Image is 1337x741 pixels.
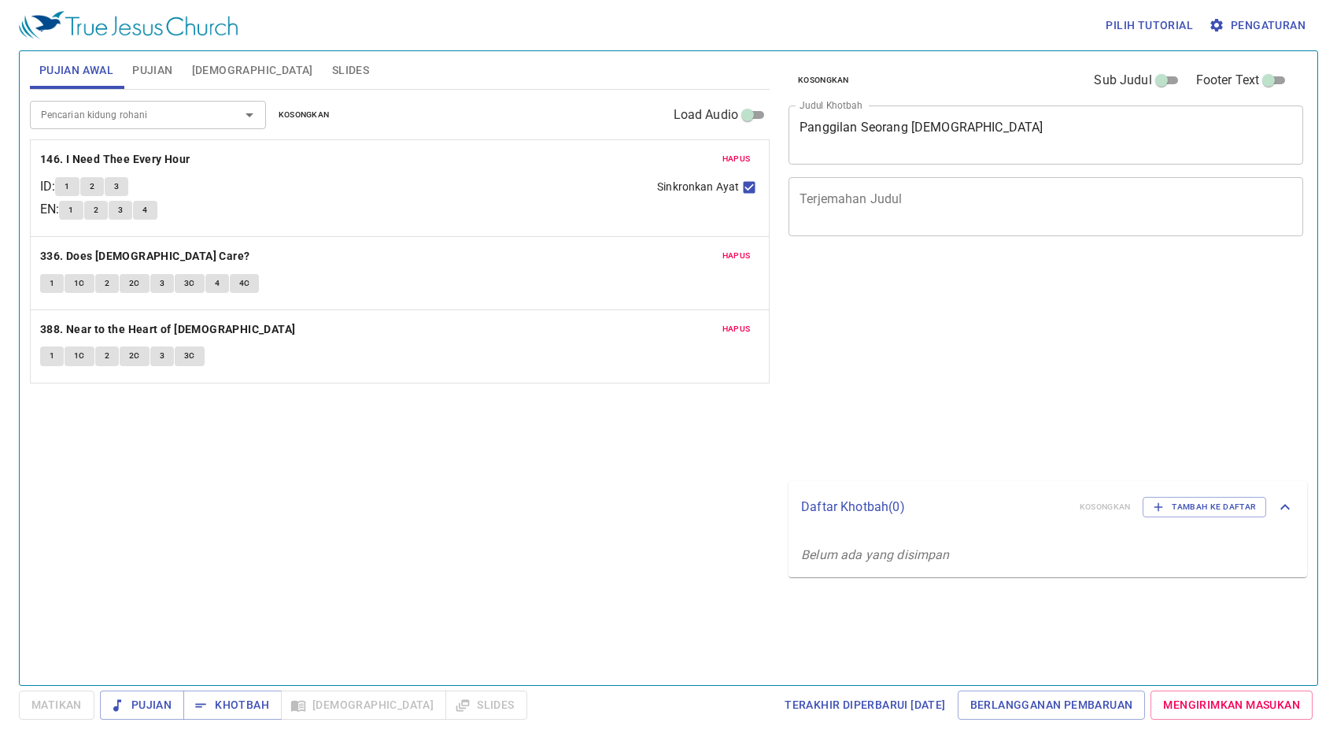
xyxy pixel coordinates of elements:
span: 2C [129,349,140,363]
button: Hapus [713,246,760,265]
button: Hapus [713,150,760,169]
button: Kosongkan [269,106,339,124]
button: 1 [59,201,83,220]
span: Load Audio [674,106,739,124]
button: 2 [95,346,119,365]
button: 2C [120,346,150,365]
span: Pujian [132,61,172,80]
textarea: Panggilan Seorang [DEMOGRAPHIC_DATA] [800,120,1292,150]
span: Tambah ke Daftar [1153,500,1256,514]
button: 3 [150,346,174,365]
span: Slides [332,61,369,80]
button: Pilih tutorial [1099,11,1199,40]
b: 336. Does [DEMOGRAPHIC_DATA] Care? [40,246,250,266]
button: Hapus [713,320,760,339]
span: Hapus [722,322,751,336]
a: Terakhir Diperbarui [DATE] [778,691,951,720]
span: 1 [50,349,54,363]
span: 1C [74,349,85,363]
span: Sinkronkan Ayat [657,179,739,195]
span: 2 [105,276,109,291]
span: 4 [142,203,147,217]
button: 3C [175,274,205,293]
button: Pengaturan [1206,11,1312,40]
a: Mengirimkan Masukan [1150,691,1313,720]
img: True Jesus Church [19,11,238,39]
b: 388. Near to the Heart of [DEMOGRAPHIC_DATA] [40,320,296,339]
button: Tambah ke Daftar [1143,497,1266,517]
button: 146. I Need Thee Every Hour [40,150,193,169]
span: Pujian [113,695,172,715]
span: Hapus [722,249,751,263]
span: 1C [74,276,85,291]
button: 388. Near to the Heart of [DEMOGRAPHIC_DATA] [40,320,298,339]
button: 1 [40,274,64,293]
span: [DEMOGRAPHIC_DATA] [192,61,313,80]
span: 2 [94,203,98,217]
span: Khotbah [196,695,269,715]
p: Daftar Khotbah ( 0 ) [801,498,1067,517]
button: 4 [133,201,157,220]
span: 1 [65,180,69,194]
span: Kosongkan [798,73,849,87]
span: Pujian Awal [39,61,113,80]
span: 2C [129,276,140,291]
span: 1 [50,276,54,291]
span: 3 [118,203,123,217]
span: Pengaturan [1212,16,1306,35]
button: Kosongkan [789,71,859,90]
button: 1 [40,346,64,365]
span: Pilih tutorial [1106,16,1193,35]
i: Belum ada yang disimpan [801,547,949,562]
button: Pujian [100,691,184,720]
button: 1 [55,177,79,196]
button: 2 [80,177,104,196]
p: EN : [40,200,59,219]
button: 4 [205,274,229,293]
b: 146. I Need Thee Every Hour [40,150,190,169]
button: 1C [65,274,94,293]
button: 4C [230,274,260,293]
button: 2C [120,274,150,293]
span: 4 [215,276,220,291]
span: Berlangganan Pembaruan [970,695,1133,715]
span: Terakhir Diperbarui [DATE] [785,695,945,715]
button: Open [238,104,260,126]
span: Mengirimkan Masukan [1163,695,1300,715]
span: Kosongkan [279,108,330,122]
button: Khotbah [183,691,282,720]
button: 2 [95,274,119,293]
span: 3C [184,349,195,363]
button: 2 [84,201,108,220]
span: Sub Judul [1094,71,1151,90]
span: 3 [160,276,164,291]
span: Footer Text [1196,71,1260,90]
button: 3 [109,201,132,220]
span: Hapus [722,152,751,166]
button: 336. Does [DEMOGRAPHIC_DATA] Care? [40,246,253,266]
p: ID : [40,177,55,196]
button: 3 [150,274,174,293]
button: 3 [105,177,128,196]
div: Daftar Khotbah(0)KosongkanTambah ke Daftar [789,481,1307,533]
span: 3C [184,276,195,291]
button: 3C [175,346,205,365]
button: 1C [65,346,94,365]
span: 3 [160,349,164,363]
span: 3 [114,180,119,194]
a: Berlangganan Pembaruan [958,691,1146,720]
span: 4C [239,276,250,291]
span: 2 [90,180,94,194]
span: 1 [68,203,73,217]
iframe: from-child [782,253,1202,475]
span: 2 [105,349,109,363]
